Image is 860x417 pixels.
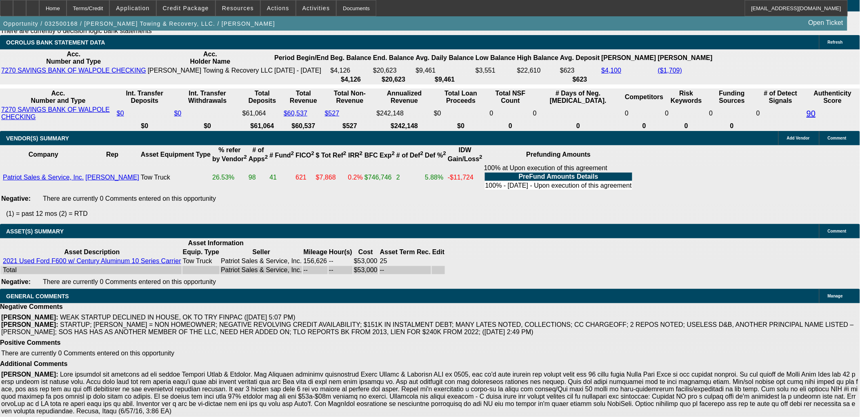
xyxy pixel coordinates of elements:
[1,314,58,321] b: [PERSON_NAME]:
[303,266,328,274] td: --
[116,5,149,11] span: Application
[1,371,58,378] b: [PERSON_NAME]:
[806,89,859,105] th: Authenticity Score
[265,154,268,160] sup: 2
[519,173,598,180] b: PreFund Amounts Details
[147,50,273,66] th: Acc. Holder Name
[147,67,273,75] td: [PERSON_NAME] Towing & Recovery LLC
[302,5,330,11] span: Activities
[489,122,532,130] th: 0
[222,5,254,11] span: Resources
[828,40,843,44] span: Refresh
[787,136,810,140] span: Add Vendor
[448,146,482,162] b: IDW Gain/Loss
[424,164,447,191] td: 5.88%
[296,0,336,16] button: Activities
[174,89,241,105] th: Int. Transfer Withdrawals
[3,266,181,274] div: Total
[182,257,220,265] td: Tow Truck
[828,136,847,140] span: Comment
[303,257,328,265] td: 156,626
[330,50,372,66] th: Beg. Balance
[533,122,624,130] th: 0
[329,257,353,265] td: --
[665,89,708,105] th: Risk Keywords
[828,229,847,233] span: Comment
[43,278,216,285] span: There are currently 0 Comments entered on this opportunity
[324,89,376,105] th: Total Non-Revenue
[392,150,395,156] sup: 2
[242,122,282,130] th: $61,064
[343,150,346,156] sup: 2
[380,248,431,256] th: Asset Term Recommendation
[348,152,362,159] b: IRR
[6,210,860,217] p: (1) = past 12 mos (2) = RTD
[141,151,211,158] b: Asset Equipment Type
[380,248,431,255] b: Asset Term Rec.
[1,321,854,335] span: STARTUP; [PERSON_NAME] = NON HOMEOWNER; NEGATIVE REVOLVING CREDIT AVAILABILITY; $151K IN INSTALME...
[269,164,294,191] td: 41
[416,67,475,75] td: $9,461
[533,89,624,105] th: # Days of Neg. [MEDICAL_DATA].
[140,164,211,191] td: Tow Truck
[6,228,64,235] span: ASSET(S) SUMMARY
[212,146,247,162] b: % refer by Vendor
[311,150,314,156] sup: 2
[396,152,423,159] b: # of Def
[475,67,516,75] td: $3,551
[244,154,247,160] sup: 2
[665,106,708,121] td: 0
[325,110,340,117] a: $527
[1,195,31,202] b: Negative:
[329,266,353,274] td: --
[6,135,69,142] span: VENDOR(S) SUMMARY
[316,164,347,191] td: $7,868
[284,110,307,117] a: $60,537
[29,151,58,158] b: Company
[116,122,173,130] th: $0
[296,152,314,159] b: FICO
[807,109,816,118] a: 90
[665,122,708,130] th: 0
[360,150,362,156] sup: 2
[43,195,216,202] span: There are currently 0 Comments entered on this opportunity
[1,371,858,415] span: Lore ipsumdol sit ametcons ad eli seddoe Tempori Utlab & Etdolor. Mag Aliquaen adminimv quisnostr...
[709,89,756,105] th: Funding Sources
[1,350,174,357] span: There are currently 0 Comments entered on this opportunity
[709,106,756,121] td: 0
[85,174,139,181] a: [PERSON_NAME]
[433,89,489,105] th: Total Loan Proceeds
[64,248,120,255] b: Asset Description
[188,240,244,246] b: Asset Information
[116,89,173,105] th: Int. Transfer Deposits
[828,294,843,298] span: Manage
[1,89,116,105] th: Acc. Number and Type
[3,20,275,27] span: Opportunity / 032500168 / [PERSON_NAME] Towing & Recovery, LLC. / [PERSON_NAME]
[353,266,378,274] td: $53,000
[6,39,105,46] span: OCROLUS BANK STATEMENT DATA
[517,50,559,66] th: High Balance
[216,0,260,16] button: Resources
[601,50,657,66] th: [PERSON_NAME]
[479,154,482,160] sup: 2
[377,110,433,117] div: $242,148
[163,5,209,11] span: Credit Package
[433,106,489,121] td: $0
[283,89,324,105] th: Total Revenue
[624,106,664,121] td: 0
[373,75,414,84] th: $20,623
[60,314,296,321] span: WEAK STARTUP DECLINED IN HOUSE, OK TO TRY FINPAC ([DATE] 5:07 PM)
[709,122,756,130] th: 0
[110,0,156,16] button: Application
[269,152,294,159] b: # Fund
[1,278,31,285] b: Negative:
[416,50,475,66] th: Avg. Daily Balance
[517,67,559,75] td: $22,610
[1,50,147,66] th: Acc. Number and Type
[489,106,532,121] td: 0
[416,75,475,84] th: $9,461
[560,67,600,75] td: $623
[376,122,433,130] th: $242,148
[447,164,483,191] td: -$11,724
[364,152,395,159] b: BFC Exp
